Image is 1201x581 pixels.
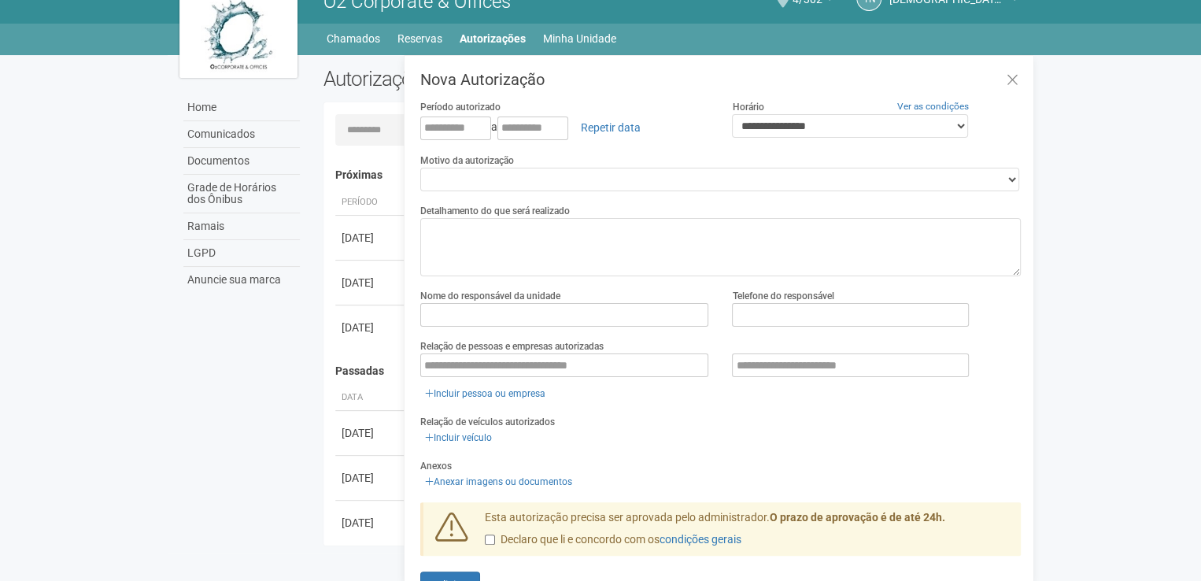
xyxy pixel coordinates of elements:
[420,429,497,446] a: Incluir veículo
[485,532,741,548] label: Declaro que li e concordo com os
[460,28,526,50] a: Autorizações
[770,511,945,524] strong: O prazo de aprovação é de até 24h.
[335,385,406,411] th: Data
[183,175,300,213] a: Grade de Horários dos Ônibus
[327,28,380,50] a: Chamados
[183,94,300,121] a: Home
[420,339,604,353] label: Relação de pessoas e empresas autorizadas
[420,385,550,402] a: Incluir pessoa ou empresa
[342,230,400,246] div: [DATE]
[420,415,555,429] label: Relação de veículos autorizados
[571,114,651,141] a: Repetir data
[342,275,400,290] div: [DATE]
[183,267,300,293] a: Anuncie sua marca
[420,154,514,168] label: Motivo da autorização
[420,100,501,114] label: Período autorizado
[420,473,577,490] a: Anexar imagens ou documentos
[732,100,763,114] label: Horário
[342,425,400,441] div: [DATE]
[183,148,300,175] a: Documentos
[543,28,616,50] a: Minha Unidade
[183,121,300,148] a: Comunicados
[335,169,1010,181] h4: Próximas
[183,240,300,267] a: LGPD
[420,204,570,218] label: Detalhamento do que será realizado
[335,365,1010,377] h4: Passadas
[485,535,495,545] input: Declaro que li e concordo com oscondições gerais
[397,28,442,50] a: Reservas
[420,289,560,303] label: Nome do responsável da unidade
[342,515,400,531] div: [DATE]
[732,289,833,303] label: Telefone do responsável
[183,213,300,240] a: Ramais
[897,101,969,112] a: Ver as condições
[323,67,660,91] h2: Autorizações
[660,533,741,546] a: condições gerais
[420,459,452,473] label: Anexos
[473,510,1021,556] div: Esta autorização precisa ser aprovada pelo administrador.
[420,72,1021,87] h3: Nova Autorização
[342,470,400,486] div: [DATE]
[342,320,400,335] div: [DATE]
[420,114,709,141] div: a
[335,190,406,216] th: Período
